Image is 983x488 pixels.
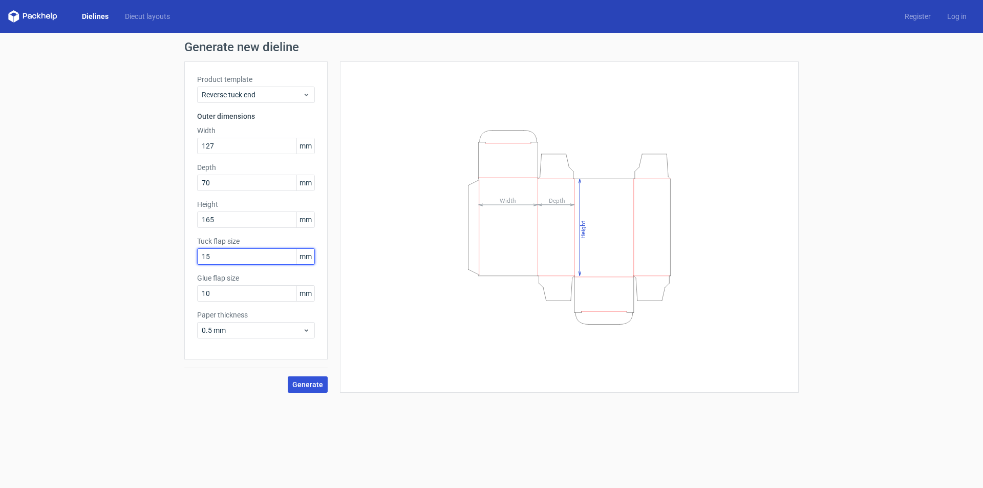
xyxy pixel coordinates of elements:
button: Generate [288,376,328,393]
span: Reverse tuck end [202,90,303,100]
h1: Generate new dieline [184,41,799,53]
span: mm [296,212,314,227]
span: Generate [292,381,323,388]
a: Register [896,11,939,22]
span: 0.5 mm [202,325,303,335]
label: Product template [197,74,315,84]
span: mm [296,249,314,264]
span: mm [296,286,314,301]
tspan: Width [500,197,516,204]
a: Diecut layouts [117,11,178,22]
label: Glue flap size [197,273,315,283]
a: Dielines [74,11,117,22]
h3: Outer dimensions [197,111,315,121]
tspan: Height [580,220,587,238]
label: Width [197,125,315,136]
span: mm [296,175,314,190]
label: Depth [197,162,315,173]
label: Height [197,199,315,209]
a: Log in [939,11,975,22]
label: Tuck flap size [197,236,315,246]
tspan: Depth [549,197,565,204]
span: mm [296,138,314,154]
label: Paper thickness [197,310,315,320]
